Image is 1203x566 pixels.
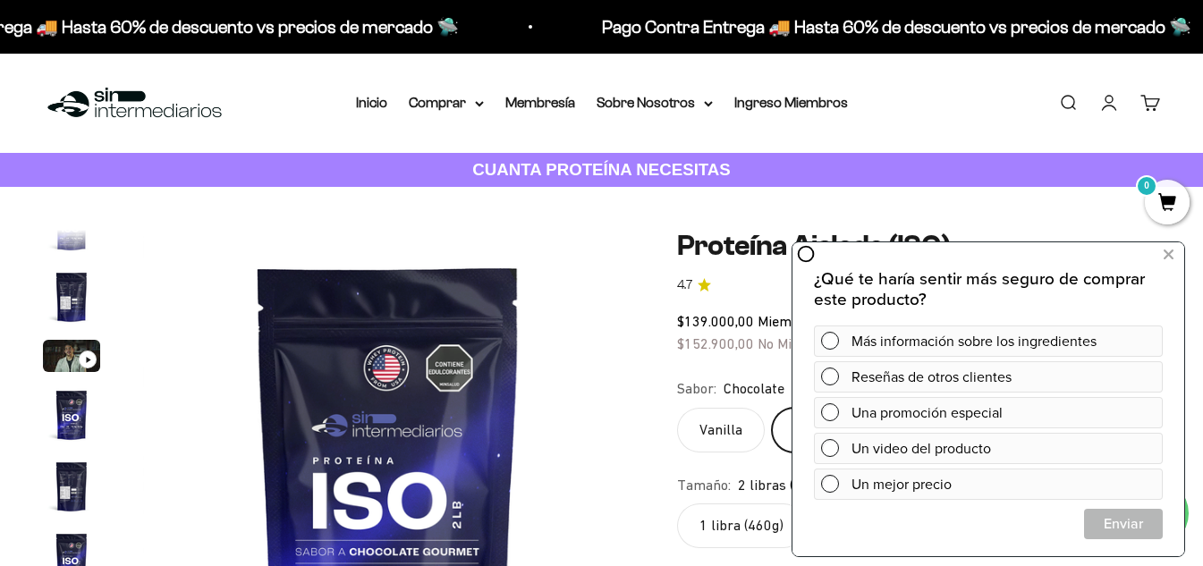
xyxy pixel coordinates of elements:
[724,377,784,401] span: Chocolate
[677,275,692,295] span: 4.7
[600,13,1190,41] p: Pago Contra Entrega 🚚 Hasta 60% de descuento vs precios de mercado 🛸
[734,95,848,110] a: Ingreso Miembros
[43,458,100,520] button: Ir al artículo 5
[472,160,731,179] strong: CUANTA PROTEÍNA NECESITAS
[677,230,1160,261] h1: Proteína Aislada (ISO)
[43,386,100,449] button: Ir al artículo 4
[758,313,813,329] span: Miembro
[677,474,731,497] legend: Tamaño:
[738,474,829,497] span: 2 libras (910g)
[409,91,484,114] summary: Comprar
[677,335,754,351] span: $152.900,00
[677,275,1160,295] a: 4.74.7 de 5.0 estrellas
[597,91,713,114] summary: Sobre Nosotros
[43,268,100,331] button: Ir al artículo 2
[677,313,754,329] span: $139.000,00
[43,268,100,325] img: Proteína Aislada (ISO)
[758,335,833,351] span: No Miembro
[677,377,716,401] legend: Sabor:
[1136,175,1157,197] mark: 0
[356,95,387,110] a: Inicio
[1145,194,1190,214] a: 0
[43,340,100,377] button: Ir al artículo 3
[43,458,100,515] img: Proteína Aislada (ISO)
[505,95,575,110] a: Membresía
[43,386,100,444] img: Proteína Aislada (ISO)
[792,241,1184,556] iframe: zigpoll-iframe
